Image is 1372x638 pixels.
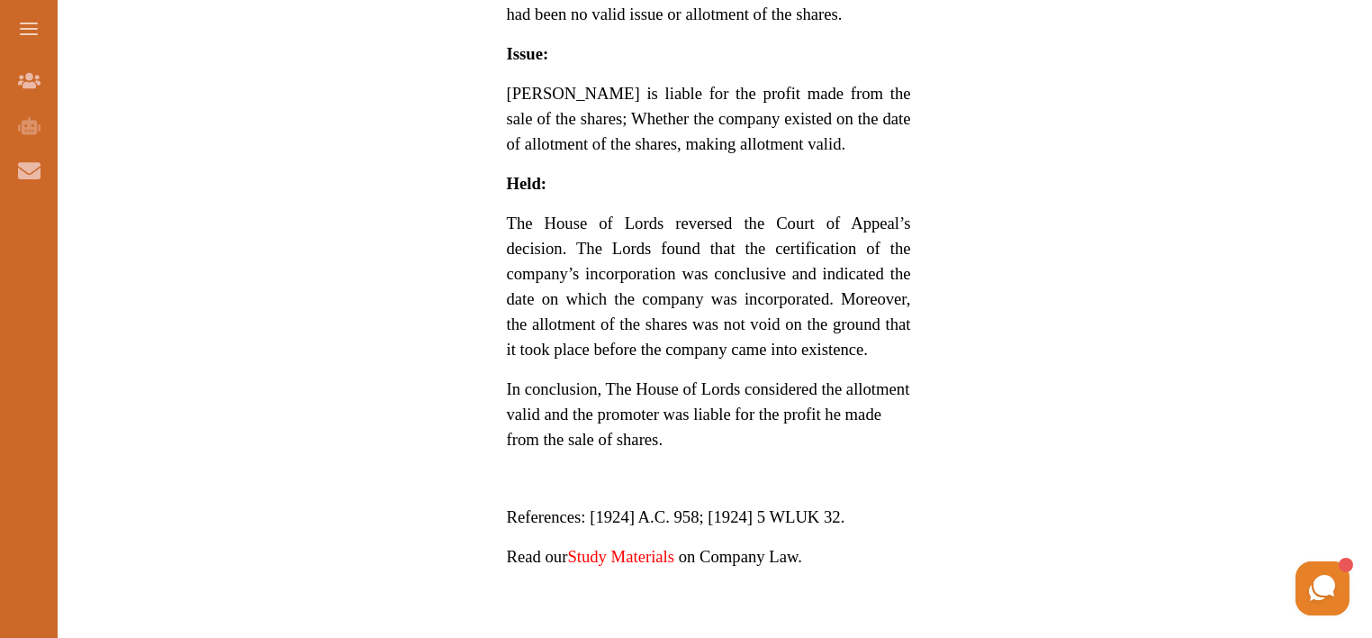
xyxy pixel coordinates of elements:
span: Held: [507,174,547,193]
span: The House of Lords reversed the Court of Appeal’s decision. The Lords found that the certificatio... [507,214,911,359]
span: Issue: [507,44,549,63]
iframe: HelpCrunch [940,557,1354,620]
span: In conclusion, The House of Lords considered the allotment valid and the promoter was liable for ... [507,379,910,449]
span: Read our [507,547,679,566]
span: on Company Law. [679,547,802,566]
span: References: [1924] A.C. 958; [1924] 5 WLUK 32. [507,507,845,526]
span: [PERSON_NAME] is liable for the profit made from the sale of the shares; Whether the company exis... [507,84,911,153]
a: Study Materials [567,547,674,566]
iframe: Reviews Badge Ribbon Widget [961,68,1304,111]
